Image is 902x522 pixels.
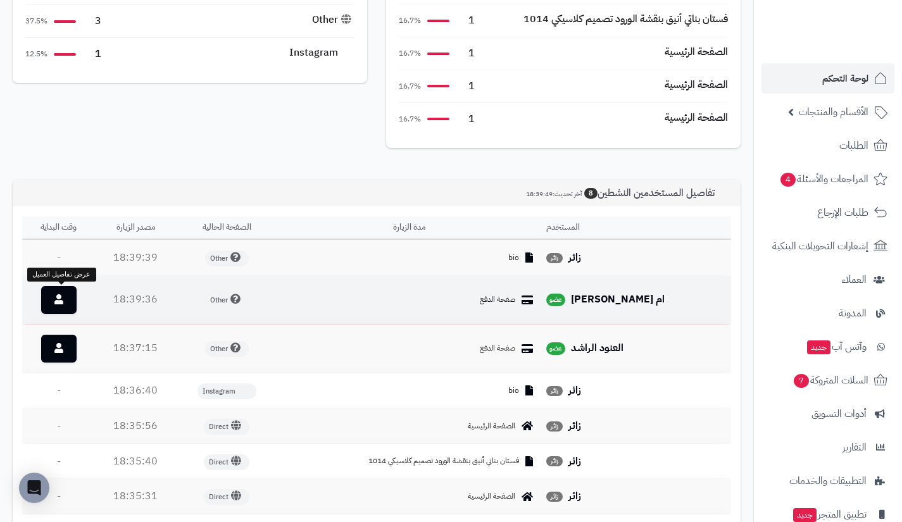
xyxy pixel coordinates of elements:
th: مدة الزيارة [278,216,541,240]
td: 18:35:56 [95,409,175,444]
span: 18:39:49 [526,189,553,199]
span: 8 [584,188,598,199]
strong: زائر [568,250,581,265]
td: 18:39:36 [95,276,175,324]
h3: تفاصيل المستخدمين النشطين [517,187,731,199]
td: 18:39:39 [95,240,175,275]
a: العملاء [761,264,894,295]
span: التقارير [842,438,867,456]
span: Direct [204,454,249,470]
span: 12.5% [25,49,47,59]
span: - [57,488,61,504]
span: Direct [204,489,249,505]
div: Instagram [289,46,354,60]
strong: زائر [568,418,581,433]
span: 4 [780,173,796,187]
th: المستخدم [541,216,731,240]
th: مصدر الزيارة [95,216,175,240]
a: المدونة [761,298,894,328]
span: الأقسام والمنتجات [799,103,868,121]
span: الطلبات [839,137,868,154]
span: جديد [807,340,830,354]
span: أدوات التسويق [811,405,867,423]
span: لوحة التحكم [822,70,868,87]
a: أدوات التسويق [761,399,894,429]
span: 16.7% [399,15,421,26]
span: الصفحة الرئيسية [468,491,515,502]
span: المراجعات والأسئلة [779,170,868,188]
span: طلبات الإرجاع [817,204,868,221]
th: الصفحة الحالية [176,216,278,240]
span: زائر [546,456,563,466]
span: Other [205,341,249,357]
span: التطبيقات والخدمات [789,472,867,490]
span: 16.7% [399,81,421,92]
strong: ام [PERSON_NAME] [571,292,665,307]
span: عضو [546,294,565,306]
span: - [57,383,61,398]
span: 3 [82,14,101,28]
a: لوحة التحكم [761,63,894,94]
div: Other [312,13,354,27]
th: وقت البداية [22,216,95,240]
span: زائر [546,386,563,396]
span: وآتس آب [806,338,867,356]
span: صفحة الدفع [480,294,515,305]
span: 1 [456,79,475,94]
span: 1 [456,46,475,61]
span: Other [205,251,249,266]
span: فستان بناتي أنيق بنقشة الورود تصميم كلاسيكي 1014 [368,456,519,466]
a: السلات المتروكة7 [761,365,894,395]
span: - [57,418,61,433]
span: جديد [793,508,817,522]
strong: زائر [568,454,581,469]
td: 18:36:40 [95,373,175,408]
span: 1 [82,47,101,61]
span: Direct [204,419,249,435]
span: عضو [546,342,565,355]
span: 1 [456,13,475,28]
a: المراجعات والأسئلة4 [761,164,894,194]
span: bio [508,385,519,396]
span: 16.7% [399,114,421,125]
a: التطبيقات والخدمات [761,466,894,496]
span: 37.5% [25,16,47,27]
a: إشعارات التحويلات البنكية [761,231,894,261]
div: Open Intercom Messenger [19,473,49,503]
span: الصفحة الرئيسية [468,421,515,432]
span: bio [508,252,519,263]
a: وآتس آبجديد [761,332,894,362]
strong: زائر [568,488,581,504]
span: العملاء [842,271,867,289]
span: السلات المتروكة [792,371,868,389]
strong: العنود الراشد [571,340,623,356]
div: الصفحة الرئيسية [665,111,728,125]
div: فستان بناتي أنيق بنقشة الورود تصميم كلاسيكي 1014 [523,12,728,27]
span: 16.7% [399,48,421,59]
span: - [57,454,61,469]
span: Instagram [197,383,256,399]
a: طلبات الإرجاع [761,197,894,228]
span: زائر [546,492,563,502]
span: المدونة [839,304,867,322]
a: التقارير [761,432,894,463]
div: عرض تفاصيل العميل [27,268,96,282]
strong: زائر [568,383,581,398]
span: زائر [546,253,563,263]
span: زائر [546,421,563,432]
span: 7 [794,374,809,388]
td: 18:35:40 [95,444,175,479]
small: آخر تحديث: [526,189,582,199]
td: 18:37:15 [95,325,175,373]
a: الطلبات [761,130,894,161]
div: الصفحة الرئيسية [665,78,728,92]
span: - [57,250,61,265]
span: Other [205,292,249,308]
td: 18:35:31 [95,479,175,514]
div: الصفحة الرئيسية [665,45,728,59]
span: إشعارات التحويلات البنكية [772,237,868,255]
span: 1 [456,112,475,127]
span: صفحة الدفع [480,343,515,354]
